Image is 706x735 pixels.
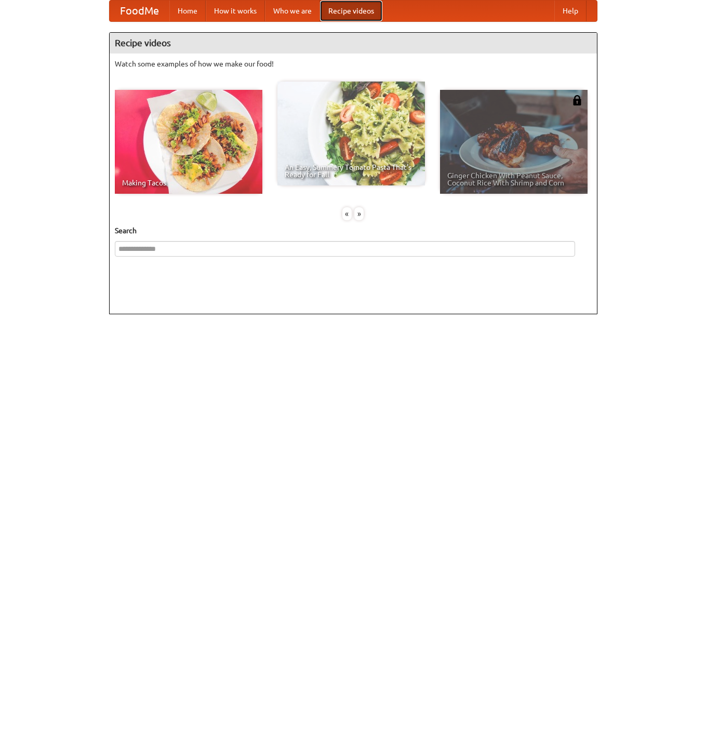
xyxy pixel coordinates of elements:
span: Making Tacos [122,179,255,186]
span: An Easy, Summery Tomato Pasta That's Ready for Fall [285,164,418,178]
p: Watch some examples of how we make our food! [115,59,592,69]
img: 483408.png [572,95,582,105]
div: » [354,207,364,220]
a: Help [554,1,587,21]
a: An Easy, Summery Tomato Pasta That's Ready for Fall [277,82,425,185]
h4: Recipe videos [110,33,597,54]
a: Making Tacos [115,90,262,194]
a: Who we are [265,1,320,21]
a: How it works [206,1,265,21]
h5: Search [115,225,592,236]
div: « [342,207,352,220]
a: FoodMe [110,1,169,21]
a: Home [169,1,206,21]
a: Recipe videos [320,1,382,21]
